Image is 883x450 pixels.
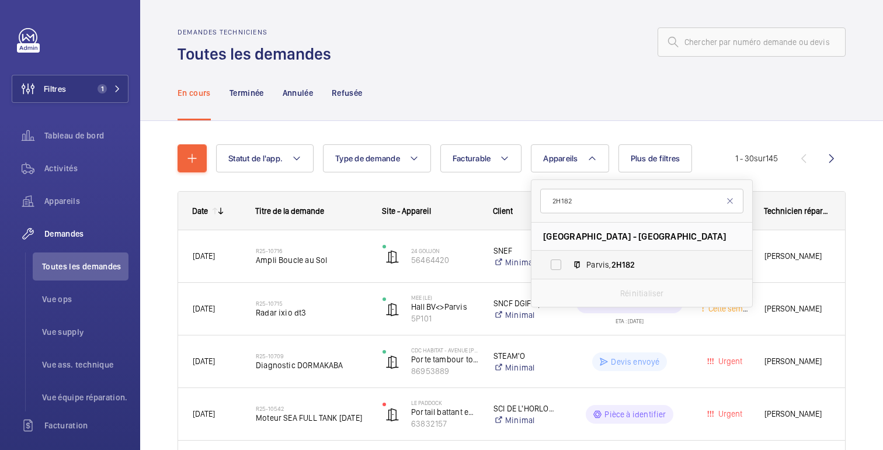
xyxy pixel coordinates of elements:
[604,410,666,419] font: Pièce à identifier
[385,302,399,316] img: automatic_door.svg
[505,310,534,320] font: Minimal
[718,356,742,366] font: Urgent
[256,352,283,359] font: R25-10709
[440,144,522,172] button: Facturable
[193,409,215,418] font: [DATE]
[178,88,211,98] font: En cours
[411,419,447,428] font: 63832157
[453,154,491,163] font: Facturable
[411,302,467,311] font: Hall BV<>Parvis
[42,262,121,271] font: Toutes les demandes
[505,363,534,372] font: Minimal
[493,206,513,216] font: Client
[256,361,343,370] font: Diagnostic DORMAKABA
[505,258,534,267] font: Minimal
[411,366,449,376] font: 86953889
[754,154,766,163] font: sur
[256,413,362,423] font: Moteur SEA FULL TANK [DATE]
[411,355,540,364] font: Porte tambour tournant dormakaba
[44,229,84,238] font: Demandes
[255,206,324,216] font: Titre de la demande
[611,357,659,366] font: Devis envoyé
[611,260,635,269] font: 2H182
[493,257,558,268] a: Minimal
[411,399,442,406] font: Le Paddock
[493,351,525,361] font: STEAM'O
[658,27,846,57] input: Chercher par numéro demande ou devis
[42,327,84,337] font: Vue supply
[44,196,80,206] font: Appareils
[385,355,399,369] img: automatic_door.svg
[708,304,758,313] font: Cette semaine
[256,247,282,254] font: R25-10716
[595,299,675,309] font: En attente de livraison
[766,154,778,163] font: 145
[411,255,449,265] font: 56464420
[332,88,362,98] font: Refusée
[631,154,680,163] font: Plus de filtres
[764,251,822,261] font: [PERSON_NAME]
[382,206,431,216] font: Site - Appareil
[42,360,113,369] font: Vue ass. technique
[764,409,822,418] font: [PERSON_NAME]
[411,294,432,301] font: MEE (LE)
[192,206,208,216] font: Date
[505,416,534,425] font: Minimal
[540,189,743,213] input: Trouver un appareil
[44,131,104,140] font: Tableau de bord
[616,317,644,324] font: ETA : [DATE]
[256,405,284,412] font: R25-10542
[42,295,72,304] font: Vue ops
[335,154,400,163] font: Type de demande
[543,154,578,163] font: Appareils
[411,247,440,254] font: 24 GOUJON
[764,304,822,313] font: [PERSON_NAME]
[216,144,314,172] button: Statut de l'app.
[493,404,741,413] font: SCI DE L'HORLOGE 60 av [PERSON_NAME] 93320 [GEOGRAPHIC_DATA]
[228,154,283,163] font: Statut de l'app.
[764,206,841,216] font: Technicien réparateur
[44,164,78,173] font: Activités
[735,154,754,163] font: 1 - 30
[193,304,215,313] font: [DATE]
[178,28,267,36] font: Demandes techniciens
[323,144,431,172] button: Type de demande
[256,308,307,317] font: Radar ixio dt3
[178,44,331,64] font: Toutes les demandes
[618,144,693,172] button: Plus de filtres
[531,144,609,172] button: Appareils
[193,356,215,366] font: [DATE]
[256,255,327,265] font: Ampli Boucle au Sol
[493,299,614,308] font: SNCF DGIF - portes automatiques
[493,309,558,321] a: Minimal
[493,414,558,426] a: Minimal
[411,407,487,417] font: Portail battant entrée
[543,231,726,242] font: [GEOGRAPHIC_DATA] - [GEOGRAPHIC_DATA]
[193,251,215,261] font: [DATE]
[493,362,558,373] a: Minimal
[12,75,128,103] button: Filtres1
[620,289,663,298] font: Réinitialiser
[101,85,104,93] font: 1
[718,409,742,418] font: Urgent
[44,84,66,94] font: Filtres
[283,88,313,98] font: Annulée
[764,356,822,366] font: [PERSON_NAME]
[230,88,264,98] font: Terminée
[44,421,88,430] font: Facturation
[42,393,128,402] font: Vue équipe réparation.
[411,314,432,323] font: 5P101
[586,260,611,269] font: Parvis,
[493,246,512,255] font: SNEF
[385,407,399,421] img: automatic_door.svg
[411,347,511,354] font: CDC Habitat - Avenue [PERSON_NAME]
[385,250,399,264] img: automatic_door.svg
[256,300,283,307] font: R25-10715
